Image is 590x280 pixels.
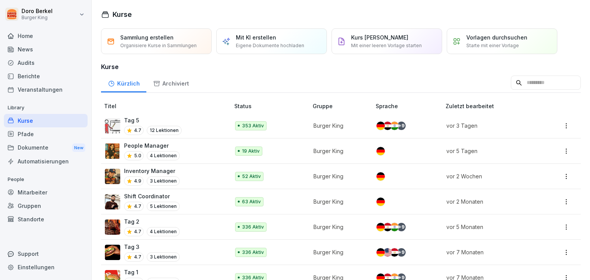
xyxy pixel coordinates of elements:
[4,186,88,199] a: Mitarbeiter
[234,102,310,110] p: Status
[4,102,88,114] p: Library
[124,192,180,200] p: Shift Coordinator
[446,172,537,180] p: vor 2 Wochen
[134,152,141,159] p: 5.0
[124,243,180,251] p: Tag 3
[134,178,141,184] p: 4.9
[236,42,304,49] p: Eigene Dokumente hochladen
[22,15,53,20] p: Burger King
[147,151,180,160] p: 4 Lektionen
[4,114,88,127] a: Kurse
[466,42,519,49] p: Starte mit einer Vorlage
[242,249,264,256] p: 336 Aktiv
[134,203,141,210] p: 4.7
[4,29,88,43] a: Home
[120,33,174,41] p: Sammlung erstellen
[134,127,141,134] p: 4.7
[376,122,385,130] img: de.svg
[4,127,88,141] a: Pfade
[104,102,231,110] p: Titel
[376,102,442,110] p: Sprache
[22,8,53,15] p: Doro Berkel
[376,223,385,231] img: de.svg
[4,43,88,56] a: News
[397,122,406,130] div: + 9
[101,73,146,92] a: Kürzlich
[313,248,363,256] p: Burger King
[376,198,385,206] img: de.svg
[4,212,88,226] a: Standorte
[134,254,141,260] p: 4.7
[351,42,422,49] p: Mit einer leeren Vorlage starten
[4,173,88,186] p: People
[313,102,373,110] p: Gruppe
[147,227,180,236] p: 4 Lektionen
[397,248,406,257] div: + 9
[147,176,180,186] p: 3 Lektionen
[4,141,88,155] a: DokumenteNew
[4,56,88,69] a: Audits
[313,172,363,180] p: Burger King
[313,147,363,155] p: Burger King
[242,224,264,231] p: 336 Aktiv
[242,198,261,205] p: 63 Aktiv
[313,223,363,231] p: Burger King
[446,102,546,110] p: Zuletzt bearbeitet
[376,147,385,155] img: de.svg
[351,33,408,41] p: Kurs [PERSON_NAME]
[383,248,392,257] img: us.svg
[446,122,537,130] p: vor 3 Tagen
[397,223,406,231] div: + 9
[124,217,180,226] p: Tag 2
[124,116,182,124] p: Tag 5
[376,248,385,257] img: de.svg
[390,223,399,231] img: in.svg
[147,126,182,135] p: 12 Lektionen
[101,62,581,71] h3: Kurse
[4,247,88,260] div: Support
[446,223,537,231] p: vor 5 Monaten
[446,248,537,256] p: vor 7 Monaten
[236,33,276,41] p: Mit KI erstellen
[376,172,385,181] img: de.svg
[466,33,527,41] p: Vorlagen durchsuchen
[105,245,120,260] img: cq6tslmxu1pybroki4wxmcwi.png
[124,142,180,150] p: People Manager
[4,83,88,96] a: Veranstaltungen
[105,219,120,235] img: hzkj8u8nkg09zk50ub0d0otk.png
[390,122,399,130] img: in.svg
[4,260,88,274] a: Einstellungen
[4,141,88,155] div: Dokumente
[4,69,88,83] a: Berichte
[124,167,180,175] p: Inventory Manager
[113,9,132,20] h1: Kurse
[124,268,180,276] p: Tag 1
[105,143,120,159] img: xc3x9m9uz5qfs93t7kmvoxs4.png
[4,199,88,212] a: Gruppen
[105,118,120,133] img: vy1vuzxsdwx3e5y1d1ft51l0.png
[390,248,399,257] img: eg.svg
[4,155,88,168] div: Automatisierungen
[242,148,260,155] p: 19 Aktiv
[383,122,392,130] img: eg.svg
[446,198,537,206] p: vor 2 Monaten
[313,198,363,206] p: Burger King
[105,169,120,184] img: o1h5p6rcnzw0lu1jns37xjxx.png
[120,42,197,49] p: Organisiere Kurse in Sammlungen
[105,194,120,209] img: q4kvd0p412g56irxfxn6tm8s.png
[242,173,261,180] p: 52 Aktiv
[147,252,180,262] p: 3 Lektionen
[446,147,537,155] p: vor 5 Tagen
[313,122,363,130] p: Burger King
